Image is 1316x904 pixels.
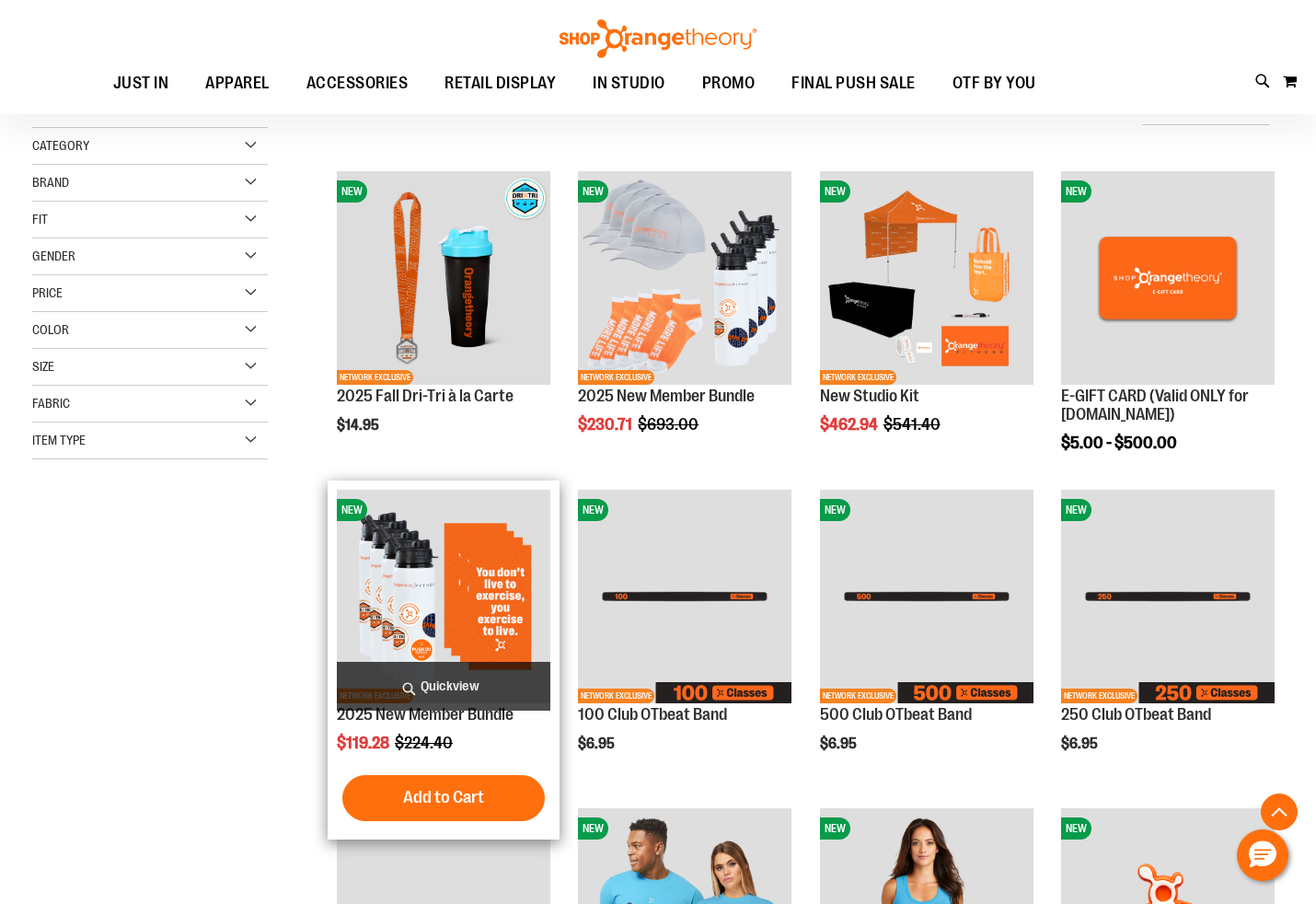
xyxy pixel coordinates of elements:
span: Fit [32,212,48,226]
span: ACCESSORIES [306,63,409,104]
span: OTF BY YOU [952,63,1036,104]
a: Image of 100 Club OTbeat BandNEWNETWORK EXCLUSIVE [578,490,791,706]
div: product [569,162,801,481]
a: 500 Club OTbeat Band [820,705,972,724]
a: ACCESSORIES [288,63,427,105]
a: IN STUDIO [574,63,684,105]
div: product [811,162,1043,481]
div: product [569,481,801,790]
img: E-GIFT CARD (Valid ONLY for ShopOrangetheory.com) [1061,171,1275,385]
span: NEW [578,499,608,521]
button: Back To Top [1261,794,1298,830]
a: FINAL PUSH SALE [773,63,934,105]
span: NEW [1061,499,1091,521]
div: product [1052,481,1284,790]
img: 2025 Fall Dri-Tri à la Carte [337,171,550,385]
span: NEW [1061,180,1091,203]
a: Image of 250 Club OTbeat BandNEWNETWORK EXCLUSIVE [1061,490,1275,706]
a: 2025 New Member Bundle [578,387,755,405]
img: 2025 New Member Bundle [578,171,791,385]
a: New Studio Kit [820,387,919,405]
img: 2025 New Member Bundle [337,490,550,703]
a: 2025 New Member Bundle [337,705,514,724]
a: Quickview [337,662,550,711]
span: NETWORK EXCLUSIVE [578,370,654,385]
span: PROMO [702,63,756,104]
div: product [328,481,560,840]
span: NETWORK EXCLUSIVE [578,689,654,703]
a: 2025 Fall Dri-Tri à la CarteNEWNETWORK EXCLUSIVE [337,171,550,388]
span: NEW [337,499,367,521]
span: NETWORK EXCLUSIVE [337,370,413,385]
button: Add to Cart [342,775,545,821]
span: Category [32,138,89,153]
img: Image of 250 Club OTbeat Band [1061,490,1275,703]
span: NETWORK EXCLUSIVE [820,370,896,385]
span: $6.95 [820,736,860,752]
span: $693.00 [638,415,701,434]
a: New Studio KitNEWNETWORK EXCLUSIVE [820,171,1033,388]
span: NEW [578,817,608,840]
span: NEW [820,180,850,203]
span: $224.40 [395,734,456,752]
div: product [328,162,560,481]
a: 2025 New Member BundleNEWNETWORK EXCLUSIVE [337,490,550,706]
a: APPAREL [187,63,288,105]
span: NEW [820,817,850,840]
img: Shop Orangetheory [557,19,759,58]
span: Gender [32,249,75,263]
img: Image of 100 Club OTbeat Band [578,490,791,703]
a: 2025 Fall Dri-Tri à la Carte [337,387,514,405]
span: NETWORK EXCLUSIVE [820,689,896,703]
span: IN STUDIO [593,63,665,104]
a: JUST IN [95,63,188,104]
span: Size [32,359,54,374]
div: product [1052,162,1284,498]
span: NEW [578,180,608,203]
span: NEW [1061,817,1091,840]
span: NETWORK EXCLUSIVE [1061,689,1137,703]
span: APPAREL [205,63,270,104]
span: $6.95 [1061,736,1101,752]
span: Price [32,285,63,300]
span: Fabric [32,396,70,411]
span: $14.95 [337,417,382,434]
span: $541.40 [883,415,943,434]
span: NEW [337,180,367,203]
img: New Studio Kit [820,171,1033,385]
a: RETAIL DISPLAY [426,63,574,105]
a: 100 Club OTbeat Band [578,705,727,724]
span: $230.71 [578,415,635,434]
a: E-GIFT CARD (Valid ONLY for ShopOrangetheory.com)NEW [1061,171,1275,388]
div: product [811,481,1043,790]
a: PROMO [684,63,774,105]
a: OTF BY YOU [934,63,1055,105]
span: RETAIL DISPLAY [444,63,556,104]
span: $462.94 [820,415,881,434]
a: Image of 500 Club OTbeat BandNEWNETWORK EXCLUSIVE [820,490,1033,706]
span: $6.95 [578,736,618,752]
span: Color [32,322,69,337]
span: NEW [820,499,850,521]
span: JUST IN [113,63,169,104]
span: $119.28 [337,734,392,752]
span: FINAL PUSH SALE [791,63,916,104]
span: $5.00 - $500.00 [1061,434,1177,452]
a: 250 Club OTbeat Band [1061,705,1211,724]
span: Add to Cart [403,787,484,807]
a: E-GIFT CARD (Valid ONLY for [DOMAIN_NAME]) [1061,387,1249,423]
a: 2025 New Member BundleNEWNETWORK EXCLUSIVE [578,171,791,388]
span: Brand [32,175,69,190]
span: Item Type [32,433,86,447]
img: Image of 500 Club OTbeat Band [820,490,1033,703]
button: Hello, have a question? Let’s chat. [1237,829,1288,881]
